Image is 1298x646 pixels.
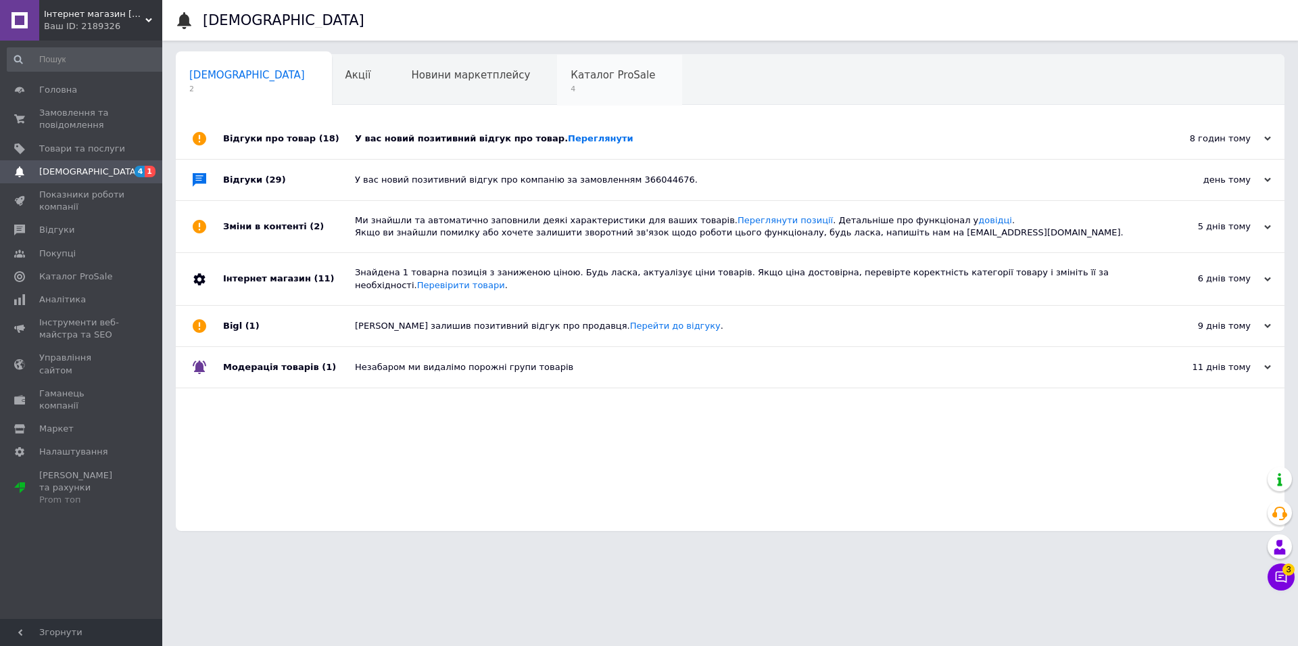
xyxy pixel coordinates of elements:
div: Ми знайшли та автоматично заповнили деякі характеристики для ваших товарів. . Детальніше про функ... [355,214,1136,239]
span: 3 [1282,563,1295,576]
span: (29) [266,175,286,185]
span: Гаманець компанії [39,388,125,412]
span: Інтернет магазин Klever-Shop [44,8,145,20]
span: Замовлення та повідомлення [39,107,125,131]
span: Покупці [39,248,76,260]
a: Переглянути позиції [738,215,833,225]
a: Перевірити товари [417,280,505,290]
h1: [DEMOGRAPHIC_DATA] [203,12,364,28]
span: (1) [245,321,260,331]
div: Ваш ID: 2189326 [44,20,162,32]
div: [PERSON_NAME] залишив позитивний відгук про продавця. . [355,320,1136,332]
span: 4 [135,166,145,177]
span: [PERSON_NAME] та рахунки [39,469,125,507]
span: (1) [322,362,336,372]
span: Каталог ProSale [39,271,112,283]
span: Інструменти веб-майстра та SEO [39,317,125,341]
div: У вас новий позитивний відгук про компанію за замовленням 366044676. [355,174,1136,186]
span: 4 [571,84,655,94]
div: Інтернет магазин [223,253,355,304]
a: Перейти до відгуку [630,321,721,331]
div: Модерація товарів [223,347,355,388]
button: Чат з покупцем3 [1268,563,1295,591]
a: Переглянути [568,133,633,143]
a: довідці [978,215,1012,225]
div: Відгуки про товар [223,118,355,159]
span: 1 [145,166,155,177]
span: Відгуки [39,224,74,236]
div: 5 днів тому [1136,221,1271,233]
span: (11) [314,273,334,283]
span: Каталог ProSale [571,69,655,81]
span: Новини маркетплейсу [411,69,530,81]
div: У вас новий позитивний відгук про товар. [355,133,1136,145]
span: [DEMOGRAPHIC_DATA] [189,69,305,81]
div: Відгуки [223,160,355,200]
div: Bigl [223,306,355,346]
span: Маркет [39,423,74,435]
div: Зміни в контенті [223,201,355,252]
span: Аналітика [39,294,86,306]
div: 8 годин тому [1136,133,1271,145]
span: Акції [345,69,371,81]
div: 11 днів тому [1136,361,1271,373]
div: Знайдена 1 товарна позиція з заниженою ціною. Будь ласка, актуалізує ціни товарів. Якщо ціна дост... [355,267,1136,291]
div: Prom топ [39,494,125,506]
span: Показники роботи компанії [39,189,125,213]
div: 9 днів тому [1136,320,1271,332]
span: 2 [189,84,305,94]
span: Налаштування [39,446,108,458]
div: Незабаром ми видалімо порожні групи товарів [355,361,1136,373]
span: Головна [39,84,77,96]
div: день тому [1136,174,1271,186]
span: [DEMOGRAPHIC_DATA] [39,166,139,178]
div: 6 днів тому [1136,273,1271,285]
span: Товари та послуги [39,143,125,155]
span: Управління сайтом [39,352,125,376]
span: (18) [319,133,339,143]
input: Пошук [7,47,167,72]
span: (2) [310,221,324,231]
